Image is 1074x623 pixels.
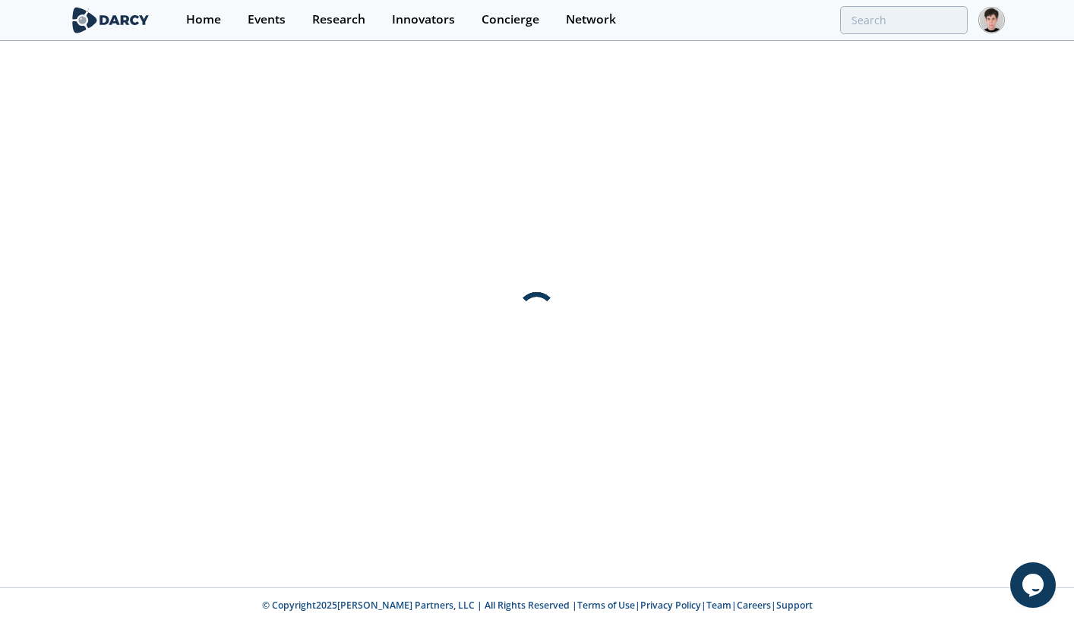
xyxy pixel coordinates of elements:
a: Careers [737,599,771,612]
iframe: chat widget [1010,562,1059,608]
div: Innovators [392,14,455,26]
div: Concierge [482,14,539,26]
img: logo-wide.svg [69,7,152,33]
p: © Copyright 2025 [PERSON_NAME] Partners, LLC | All Rights Reserved | | | | | [72,599,1002,612]
div: Research [312,14,365,26]
a: Privacy Policy [640,599,701,612]
a: Terms of Use [577,599,635,612]
div: Home [186,14,221,26]
div: Events [248,14,286,26]
img: Profile [978,7,1005,33]
a: Support [776,599,813,612]
div: Network [566,14,616,26]
a: Team [706,599,731,612]
input: Advanced Search [840,6,968,34]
